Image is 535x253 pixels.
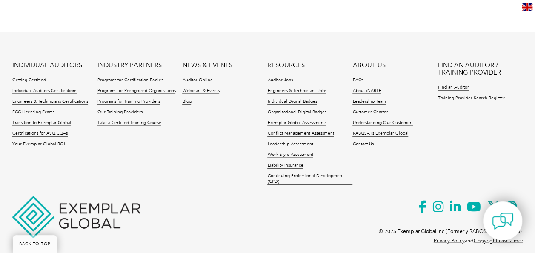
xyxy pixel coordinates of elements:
[97,88,175,94] a: Programs for Recognized Organizations
[438,85,469,91] a: Find an Auditor
[352,99,386,105] a: Leadership Team
[12,141,65,147] a: Your Exemplar Global ROI
[522,3,532,11] img: en
[267,120,326,126] a: Exemplar Global Assessments
[267,152,313,158] a: Work Style Assessment
[12,120,71,126] a: Transition to Exemplar Global
[267,109,326,115] a: Organizational Digital Badges
[182,78,212,83] a: Auditor Online
[13,235,57,253] a: BACK TO TOP
[12,88,77,94] a: Individual Auditors Certifications
[474,238,523,244] a: Copyright Disclaimer
[352,120,413,126] a: Understanding Our Customers
[267,99,317,105] a: Individual Digital Badges
[434,238,465,244] a: Privacy Policy
[12,131,68,137] a: Certifications for ASQ CQAs
[12,78,46,83] a: Getting Certified
[438,95,504,101] a: Training Provider Search Register
[12,109,54,115] a: FCC Licensing Exams
[352,109,388,115] a: Customer Charter
[352,88,381,94] a: About iNARTE
[267,163,303,169] a: Liability Insurance
[97,99,160,105] a: Programs for Training Providers
[352,78,363,83] a: FAQs
[434,236,523,245] p: and
[182,62,232,69] a: NEWS & EVENTS
[97,109,142,115] a: Our Training Providers
[267,62,304,69] a: RESOURCES
[97,62,161,69] a: INDUSTRY PARTNERS
[97,78,163,83] a: Programs for Certification Bodies
[379,227,523,236] p: © 2025 Exemplar Global Inc (Formerly RABQSA International).
[12,62,82,69] a: INDIVIDUAL AUDITORS
[182,99,191,105] a: Blog
[12,99,88,105] a: Engineers & Technicians Certifications
[182,88,219,94] a: Webinars & Events
[267,141,313,147] a: Leadership Assessment
[12,196,140,238] img: Exemplar Global
[97,120,161,126] a: Take a Certified Training Course
[352,62,385,69] a: ABOUT US
[267,78,292,83] a: Auditor Jobs
[352,131,408,137] a: RABQSA is Exemplar Global
[438,62,523,76] a: FIND AN AUDITOR / TRAINING PROVIDER
[492,210,513,232] img: contact-chat.png
[267,131,334,137] a: Conflict Management Assessment
[352,141,373,147] a: Contact Us
[267,173,352,185] a: Continuing Professional Development (CPD)
[267,88,326,94] a: Engineers & Technicians Jobs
